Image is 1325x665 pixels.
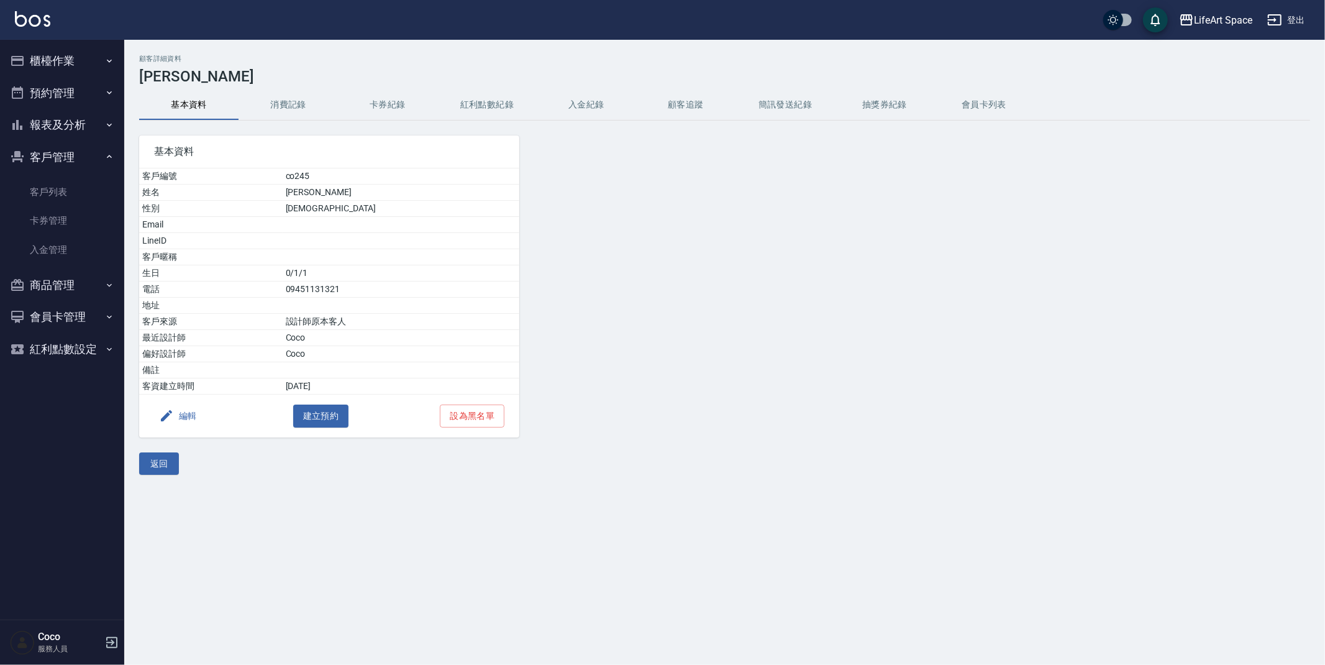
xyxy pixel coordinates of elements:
[5,178,119,206] a: 客戶列表
[283,168,520,185] td: co245
[636,90,735,120] button: 顧客追蹤
[338,90,437,120] button: 卡券紀錄
[139,362,283,378] td: 備註
[139,330,283,346] td: 最近設計師
[1194,12,1252,28] div: LifeArt Space
[38,631,101,643] h5: Coco
[283,346,520,362] td: Coco
[1262,9,1310,32] button: 登出
[5,236,119,264] a: 入金管理
[154,145,504,158] span: 基本資料
[1143,7,1168,32] button: save
[15,11,50,27] img: Logo
[283,314,520,330] td: 設計師原本客人
[5,109,119,141] button: 報表及分析
[139,185,283,201] td: 姓名
[283,185,520,201] td: [PERSON_NAME]
[283,201,520,217] td: [DEMOGRAPHIC_DATA]
[139,55,1310,63] h2: 顧客詳細資料
[139,168,283,185] td: 客戶編號
[139,233,283,249] td: LineID
[1174,7,1257,33] button: LifeArt Space
[139,452,179,475] button: 返回
[5,269,119,301] button: 商品管理
[139,265,283,282] td: 生日
[437,90,537,120] button: 紅利點數紀錄
[5,206,119,235] a: 卡券管理
[5,45,119,77] button: 櫃檯作業
[283,265,520,282] td: 0/1/1
[735,90,835,120] button: 簡訊發送紀錄
[139,217,283,233] td: Email
[835,90,934,120] button: 抽獎券紀錄
[139,282,283,298] td: 電話
[139,90,239,120] button: 基本資料
[38,643,101,654] p: 服務人員
[5,333,119,365] button: 紅利點數設定
[440,405,504,428] button: 設為黑名單
[154,405,202,428] button: 編輯
[934,90,1034,120] button: 會員卡列表
[139,201,283,217] td: 性別
[537,90,636,120] button: 入金紀錄
[5,77,119,109] button: 預約管理
[139,346,283,362] td: 偏好設計師
[293,405,349,428] button: 建立預約
[139,249,283,265] td: 客戶暱稱
[10,630,35,655] img: Person
[139,314,283,330] td: 客戶來源
[139,378,283,395] td: 客資建立時間
[239,90,338,120] button: 消費記錄
[283,282,520,298] td: 09451131321
[5,141,119,173] button: 客戶管理
[283,378,520,395] td: [DATE]
[139,298,283,314] td: 地址
[139,68,1310,85] h3: [PERSON_NAME]
[5,301,119,333] button: 會員卡管理
[283,330,520,346] td: Coco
